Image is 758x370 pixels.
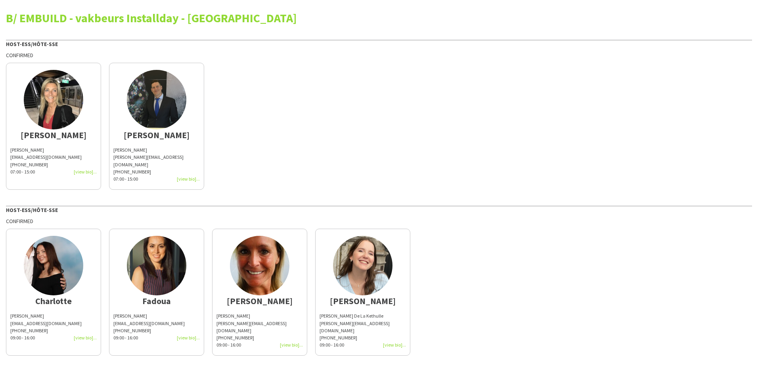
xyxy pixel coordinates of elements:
[10,312,97,341] div: [PERSON_NAME]
[127,70,186,129] img: thumb-dfe8f90f-deff-4dbd-a98f-083689f96f4f.jpg
[24,236,83,295] img: thumb-6787dae4be4e4.jpeg
[10,154,97,161] div: [EMAIL_ADDRESS][DOMAIN_NAME]
[320,342,344,348] span: 09:00 - 16:00
[6,52,752,59] div: Confirmed
[10,327,97,334] div: [PHONE_NUMBER]
[10,146,97,154] div: [PERSON_NAME]
[6,218,752,225] div: Confirmed
[10,168,97,175] div: 07:00 - 15:00
[216,320,287,333] span: [PERSON_NAME][EMAIL_ADDRESS][DOMAIN_NAME]
[320,335,357,341] span: [PHONE_NUMBER]
[10,161,97,168] div: [PHONE_NUMBER]
[113,297,200,304] div: Fadoua
[230,236,289,295] img: thumb-5eeb358c3f0f5.jpeg
[216,335,254,341] span: [PHONE_NUMBER]
[320,313,383,319] span: [PERSON_NAME] De La Kethulle
[320,320,390,333] span: [PERSON_NAME][EMAIL_ADDRESS][DOMAIN_NAME]
[113,131,200,139] div: [PERSON_NAME]
[6,12,752,24] div: B/ EMBUILD - vakbeurs Installday - [GEOGRAPHIC_DATA]
[6,40,752,48] div: Host-ess/Hôte-sse
[10,131,97,139] div: [PERSON_NAME]
[10,320,97,327] div: [EMAIL_ADDRESS][DOMAIN_NAME]
[113,328,151,333] span: [PHONE_NUMBER]
[6,206,752,214] div: Host-ess/Hôte-sse
[113,320,185,326] span: [EMAIL_ADDRESS][DOMAIN_NAME]
[216,313,250,319] span: [PERSON_NAME]
[320,297,406,304] div: [PERSON_NAME]
[216,342,241,348] span: 09:00 - 16:00
[113,312,200,320] div: [PERSON_NAME]
[10,334,97,341] div: 09:00 - 16:00
[216,297,303,304] div: [PERSON_NAME]
[113,169,151,175] span: [PHONE_NUMBER]
[113,147,147,153] span: [PERSON_NAME]
[333,236,392,295] img: thumb-65f976f85cc53.png
[24,70,83,129] img: thumb-5eda2f2c87d4e.jpeg
[113,154,184,167] span: [PERSON_NAME][EMAIL_ADDRESS][DOMAIN_NAME]
[127,236,186,295] img: thumb-6825e043f14e2.jpg
[113,176,138,182] span: 07:00 - 15:00
[113,335,138,341] span: 09:00 - 16:00
[10,297,97,304] div: Charlotte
